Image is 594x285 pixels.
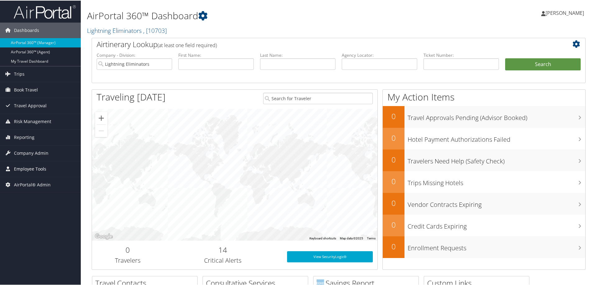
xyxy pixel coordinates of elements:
span: Book Travel [14,82,38,97]
label: Company - Division: [97,51,172,58]
button: Zoom out [95,124,107,136]
button: Search [505,58,581,70]
a: 0Vendor Contracts Expiring [383,192,585,214]
span: Map data ©2025 [340,236,363,239]
span: , [ 10703 ] [143,26,167,34]
h2: 0 [383,241,404,251]
h2: 0 [383,176,404,186]
a: Open this area in Google Maps (opens a new window) [94,232,114,240]
input: Search for Traveler [263,92,373,104]
img: Google [94,232,114,240]
span: Dashboards [14,22,39,38]
span: AirPortal® Admin [14,176,51,192]
label: Agency Locator: [342,51,417,58]
label: First Name: [178,51,254,58]
span: (at least one field required) [158,41,217,48]
img: airportal-logo.png [14,4,76,19]
label: Last Name: [260,51,336,58]
h1: Traveling [DATE] [97,90,166,103]
a: [PERSON_NAME] [541,3,590,22]
h3: Critical Alerts [168,256,278,264]
a: 0Travel Approvals Pending (Advisor Booked) [383,105,585,127]
span: [PERSON_NAME] [546,9,584,16]
a: 0Travelers Need Help (Safety Check) [383,149,585,171]
a: 0Enrollment Requests [383,236,585,257]
a: Terms (opens in new tab) [367,236,376,239]
h2: 0 [383,219,404,229]
h1: AirPortal 360™ Dashboard [87,9,423,22]
h3: Enrollment Requests [408,240,585,252]
h3: Trips Missing Hotels [408,175,585,187]
span: Company Admin [14,145,48,160]
button: Keyboard shortcuts [309,236,336,240]
h2: 14 [168,244,278,255]
h2: Airtinerary Lookup [97,38,540,49]
a: Lightning Eliminators [87,26,167,34]
h3: Vendor Contracts Expiring [408,197,585,208]
span: Trips [14,66,25,81]
span: Travel Approval [14,97,47,113]
h2: 0 [97,244,159,255]
h3: Travelers Need Help (Safety Check) [408,153,585,165]
a: 0Trips Missing Hotels [383,171,585,192]
label: Ticket Number: [423,51,499,58]
a: 0Hotel Payment Authorizations Failed [383,127,585,149]
h2: 0 [383,132,404,143]
span: Risk Management [14,113,51,129]
h2: 0 [383,197,404,208]
a: View SecurityLogic® [287,251,373,262]
h3: Travelers [97,256,159,264]
h1: My Action Items [383,90,585,103]
h3: Hotel Payment Authorizations Failed [408,131,585,143]
span: Reporting [14,129,34,145]
h3: Travel Approvals Pending (Advisor Booked) [408,110,585,122]
a: 0Credit Cards Expiring [383,214,585,236]
h2: 0 [383,154,404,164]
span: Employee Tools [14,161,46,176]
h3: Credit Cards Expiring [408,218,585,230]
h2: 0 [383,110,404,121]
button: Zoom in [95,111,107,124]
